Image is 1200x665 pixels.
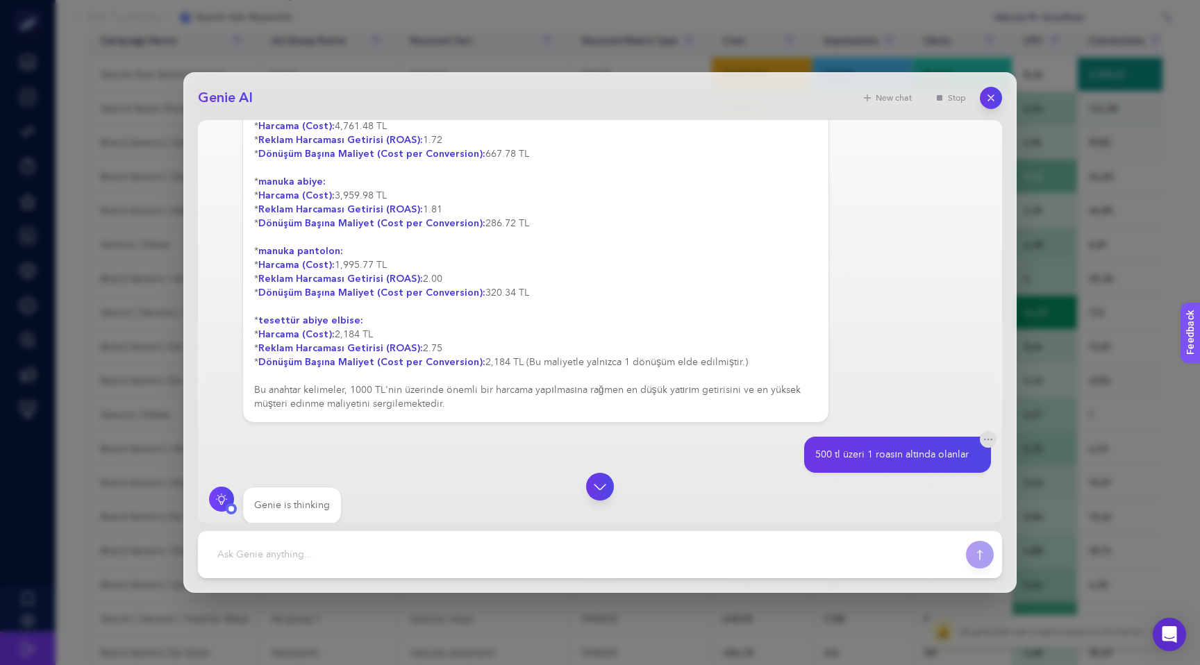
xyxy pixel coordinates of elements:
div: Open Intercom Messenger [1153,618,1186,651]
div: 500 tl üzeri 1 roasın altında olanlar [815,448,969,462]
div: Rapora göre, 1000 TL üzerinde harcama yapılan anahtar kelimeler arasında performansı en düşük ola... [254,36,817,411]
strong: Harcama (Cost): [258,119,335,133]
strong: Dönüşüm Başına Maliyet (Cost per Conversion): [258,286,485,299]
strong: tesettür abiye elbise: [258,314,363,327]
strong: manuka pantolon: [258,244,343,258]
strong: Dönüşüm Başına Maliyet (Cost per Conversion): [258,217,485,230]
button: New chat [853,88,920,108]
strong: manuka abiye: [258,175,326,188]
strong: Harcama (Cost): [258,328,335,341]
strong: Harcama (Cost): [258,189,335,202]
h2: Genie AI [198,88,253,108]
strong: Dönüşüm Başına Maliyet (Cost per Conversion): [258,147,485,160]
strong: Dönüşüm Başına Maliyet (Cost per Conversion): [258,355,485,369]
strong: Reklam Harcaması Getirisi (ROAS): [258,133,423,146]
div: Genie is thinking [254,498,330,512]
strong: Reklam Harcaması Getirisi (ROAS): [258,203,423,216]
button: Stop [926,88,974,108]
strong: Harcama (Cost): [258,258,335,271]
strong: Reklam Harcaması Getirisi (ROAS): [258,342,423,355]
span: Feedback [8,4,53,15]
strong: Reklam Harcaması Getirisi (ROAS): [258,272,423,285]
